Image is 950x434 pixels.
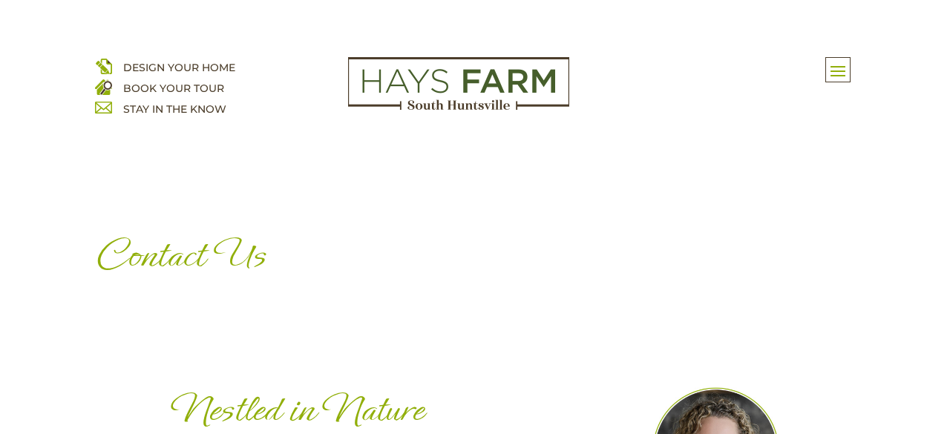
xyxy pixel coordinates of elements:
[95,78,112,95] img: book your home tour
[123,61,235,74] a: DESIGN YOUR HOME
[123,102,226,116] a: STAY IN THE KNOW
[95,233,855,284] h1: Contact Us
[95,57,112,74] img: design your home
[348,100,569,114] a: hays farm homes huntsville development
[123,82,224,95] a: BOOK YOUR TOUR
[348,57,569,111] img: Logo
